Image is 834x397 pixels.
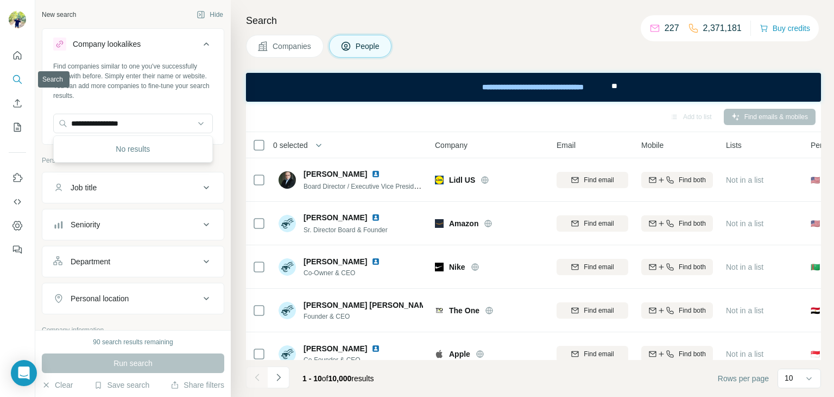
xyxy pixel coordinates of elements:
span: Amazon [449,218,478,229]
img: Avatar [279,302,296,319]
span: Not in a list [726,263,763,271]
button: Search [9,70,26,89]
span: Find both [679,349,706,359]
button: Clear [42,380,73,390]
button: Navigate to next page [268,367,289,388]
button: Find email [557,346,628,362]
button: Department [42,249,224,275]
button: Find both [641,302,713,319]
img: LinkedIn logo [371,213,380,222]
span: People [356,41,381,52]
button: My lists [9,117,26,137]
span: Lidl US [449,175,475,185]
span: [PERSON_NAME] [304,169,367,179]
span: Apple [449,349,470,359]
p: 10 [785,373,793,383]
span: Find both [679,262,706,272]
img: LinkedIn logo [371,170,380,178]
img: Avatar [279,258,296,276]
img: Logo of The One [435,306,444,315]
button: Find email [557,215,628,232]
span: Find email [584,219,614,228]
h4: Search [246,13,821,28]
span: 🇺🇸 [811,218,820,229]
span: [PERSON_NAME] [304,212,367,223]
div: 90 search results remaining [93,337,173,347]
img: Logo of Amazon [435,219,444,228]
span: Find both [679,175,706,185]
span: Not in a list [726,306,763,315]
button: Use Surfe on LinkedIn [9,168,26,188]
button: Find both [641,259,713,275]
span: Mobile [641,140,664,151]
div: Seniority [71,219,100,230]
span: Co-Founder & CEO [304,355,384,365]
button: Save search [94,380,149,390]
button: Find email [557,302,628,319]
div: Job title [71,182,97,193]
span: Find email [584,306,614,315]
span: 10,000 [328,374,352,383]
button: Job title [42,175,224,201]
button: Find both [641,346,713,362]
span: results [302,374,374,383]
button: Buy credits [760,21,810,36]
span: Sr. Director Board & Founder [304,226,388,234]
span: 🇸🇬 [811,349,820,359]
img: Avatar [9,11,26,28]
button: Find email [557,172,628,188]
div: Company lookalikes [73,39,141,49]
img: Avatar [279,215,296,232]
span: The One [449,305,479,316]
button: Quick start [9,46,26,65]
span: Company [435,140,467,151]
span: [PERSON_NAME] [PERSON_NAME] [304,300,433,311]
button: Find both [641,215,713,232]
span: Find email [584,175,614,185]
button: Find both [641,172,713,188]
span: Rows per page [718,373,769,384]
p: 227 [665,22,679,35]
span: Companies [273,41,312,52]
button: Enrich CSV [9,94,26,113]
button: Use Surfe API [9,192,26,212]
span: Not in a list [726,176,763,184]
span: of [322,374,328,383]
span: 0 selected [273,140,308,151]
span: Board Director / Executive Vice President / Chief Financial Officer [304,182,492,190]
div: Department [71,256,110,267]
p: Company information [42,325,224,335]
img: LinkedIn logo [371,344,380,353]
span: 1 - 10 [302,374,322,383]
button: Find email [557,259,628,275]
div: Open Intercom Messenger [11,360,37,386]
img: Logo of Lidl US [435,176,444,184]
span: Not in a list [726,350,763,358]
span: Co-Owner & CEO [304,268,384,278]
iframe: Banner [246,73,821,102]
span: Find both [679,219,706,228]
div: Find companies similar to one you've successfully dealt with before. Simply enter their name or w... [53,61,213,101]
span: Find email [584,349,614,359]
span: Email [557,140,576,151]
div: Personal location [71,293,129,304]
span: [PERSON_NAME] [304,256,367,267]
img: Logo of Nike [435,263,444,271]
span: Founder & CEO [304,312,423,321]
span: Find both [679,306,706,315]
span: 🇹🇲 [811,262,820,272]
button: Seniority [42,212,224,238]
img: Logo of Apple [435,350,444,358]
button: Feedback [9,240,26,259]
img: Avatar [279,345,296,363]
span: [PERSON_NAME] [304,343,367,354]
img: LinkedIn logo [371,257,380,266]
button: Company lookalikes [42,31,224,61]
button: Share filters [170,380,224,390]
span: Lists [726,140,742,151]
button: Personal location [42,286,224,312]
p: Personal information [42,156,224,165]
span: Not in a list [726,219,763,228]
span: 🇪🇬 [811,305,820,316]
